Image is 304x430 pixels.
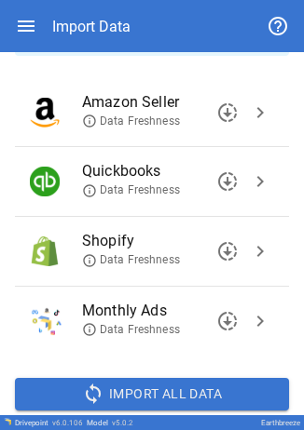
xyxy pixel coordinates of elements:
[216,310,239,332] span: downloading
[30,98,60,128] img: Amazon Seller
[216,240,239,262] span: downloading
[52,18,131,35] div: Import Data
[82,91,244,114] span: Amazon Seller
[15,419,83,427] div: Drivepoint
[52,419,83,427] span: v 6.0.106
[15,378,289,411] button: Import All Data
[30,306,63,336] img: Monthly Ads
[30,236,60,266] img: Shopify
[82,160,244,182] span: Quickbooks
[82,322,180,338] span: Data Freshness
[82,383,104,405] span: sync
[249,240,271,262] span: chevron_right
[249,101,271,124] span: chevron_right
[82,182,180,198] span: Data Freshness
[261,419,300,427] div: Earthbreeze
[216,170,239,193] span: downloading
[30,167,60,196] img: Quickbooks
[249,310,271,332] span: chevron_right
[216,101,239,124] span: downloading
[4,418,11,425] img: Drivepoint
[82,114,180,129] span: Data Freshness
[82,300,244,322] span: Monthly Ads
[82,230,244,252] span: Shopify
[82,252,180,268] span: Data Freshness
[112,419,133,427] span: v 5.0.2
[109,383,222,406] span: Import All Data
[87,419,133,427] div: Model
[249,170,271,193] span: chevron_right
